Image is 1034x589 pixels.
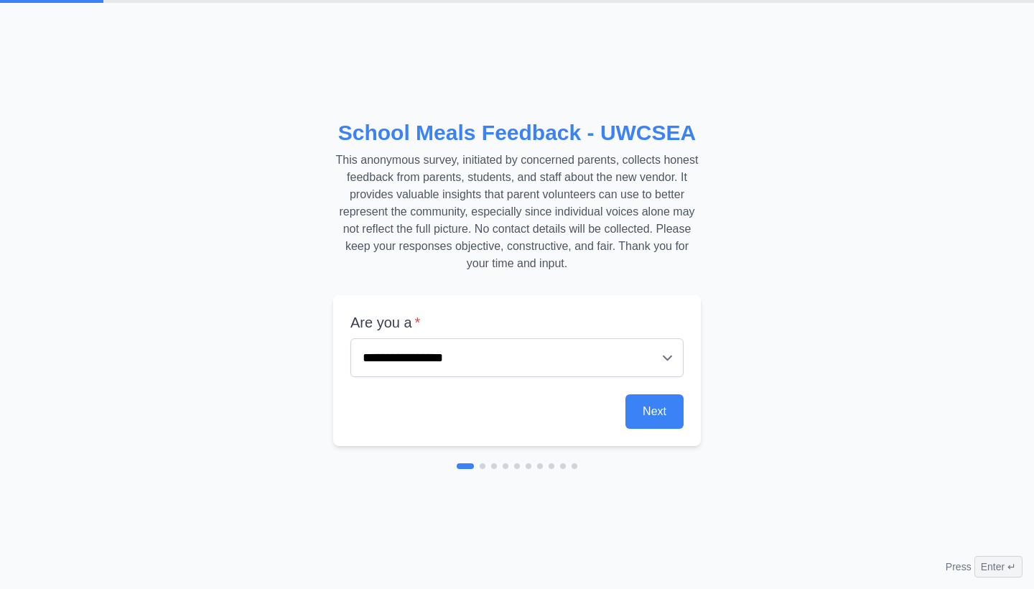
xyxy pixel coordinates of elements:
[974,556,1023,578] span: Enter ↵
[946,556,1023,578] div: Press
[333,152,701,272] p: This anonymous survey, initiated by concerned parents, collects honest feedback from parents, stu...
[333,120,701,146] h2: School Meals Feedback - UWCSEA
[625,394,684,429] button: Next
[350,312,684,333] label: Are you a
